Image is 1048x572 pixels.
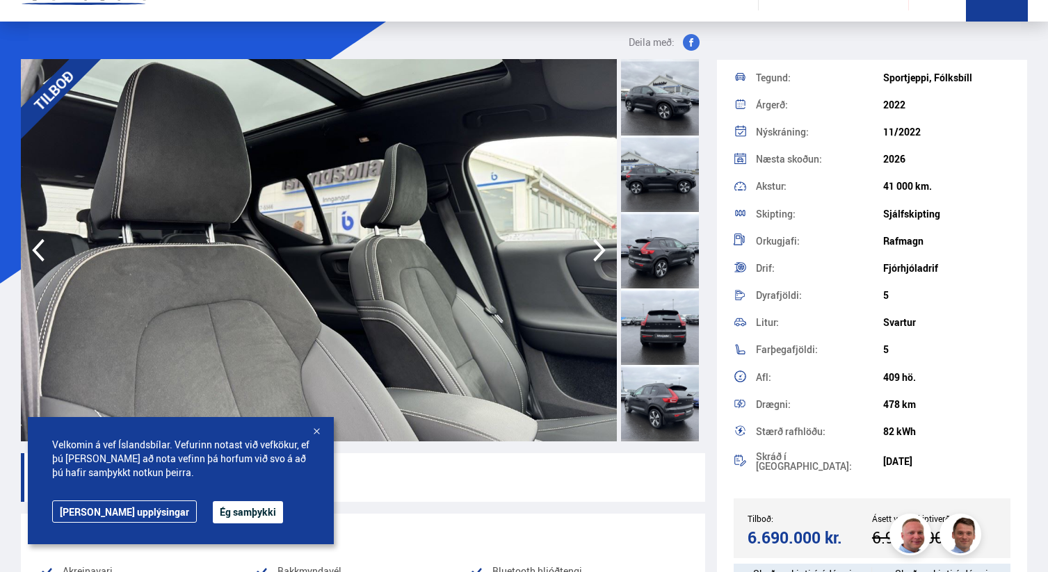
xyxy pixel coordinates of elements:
[872,528,992,547] div: 6.990.000 kr.
[623,34,705,51] button: Deila með:
[756,181,883,191] div: Akstur:
[883,209,1010,220] div: Sjálfskipting
[629,34,675,51] span: Deila með:
[883,372,1010,383] div: 409 hö.
[756,373,883,382] div: Afl:
[756,452,883,471] div: Skráð í [GEOGRAPHIC_DATA]:
[756,73,883,83] div: Tegund:
[883,344,1010,355] div: 5
[756,400,883,409] div: Drægni:
[883,126,1010,138] div: 11/2022
[52,438,309,480] span: Velkomin á vef Íslandsbílar. Vefurinn notast við vefkökur, ef þú [PERSON_NAME] að nota vefinn þá ...
[883,317,1010,328] div: Svartur
[883,99,1010,111] div: 2022
[21,453,705,502] p: Umboðsbíll. Einn eigandi
[872,514,997,523] div: Ásett verð/Skiptiverð
[40,525,686,546] div: Vinsæll búnaður
[883,426,1010,437] div: 82 kWh
[883,236,1010,247] div: Rafmagn
[756,318,883,327] div: Litur:
[756,427,883,436] div: Stærð rafhlöðu:
[52,500,197,523] a: [PERSON_NAME] upplýsingar
[883,263,1010,274] div: Fjórhjóladrif
[11,6,53,47] button: Open LiveChat chat widget
[213,501,283,523] button: Ég samþykki
[756,236,883,246] div: Orkugjafi:
[883,181,1010,192] div: 41 000 km.
[883,399,1010,410] div: 478 km
[756,209,883,219] div: Skipting:
[1,38,106,142] div: TILBOÐ
[21,59,617,441] img: 3128736.jpeg
[756,100,883,110] div: Árgerð:
[756,263,883,273] div: Drif:
[883,72,1010,83] div: Sportjeppi, Fólksbíll
[748,514,872,523] div: Tilboð:
[756,291,883,300] div: Dyrafjöldi:
[756,127,883,137] div: Nýskráning:
[883,154,1010,165] div: 2026
[748,528,868,547] div: 6.690.000 kr.
[883,290,1010,301] div: 5
[892,516,933,557] img: siFngHWaQ9KaOqBr.png
[883,456,1010,467] div: [DATE]
[756,154,883,164] div: Næsta skoðun:
[942,516,983,557] img: FbJEzSuNWCJXmdc-.webp
[756,345,883,354] div: Farþegafjöldi:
